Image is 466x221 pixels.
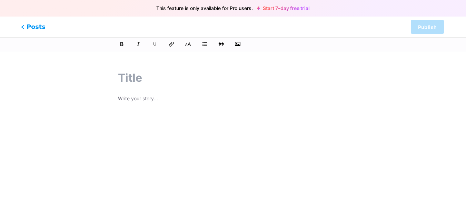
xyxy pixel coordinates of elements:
[118,70,348,86] input: Title
[21,22,46,31] span: Posts
[257,6,310,11] a: Start 7-day free trial
[156,3,253,13] span: This feature is only available for Pro users.
[418,24,437,30] span: Publish
[411,20,444,34] button: Publish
